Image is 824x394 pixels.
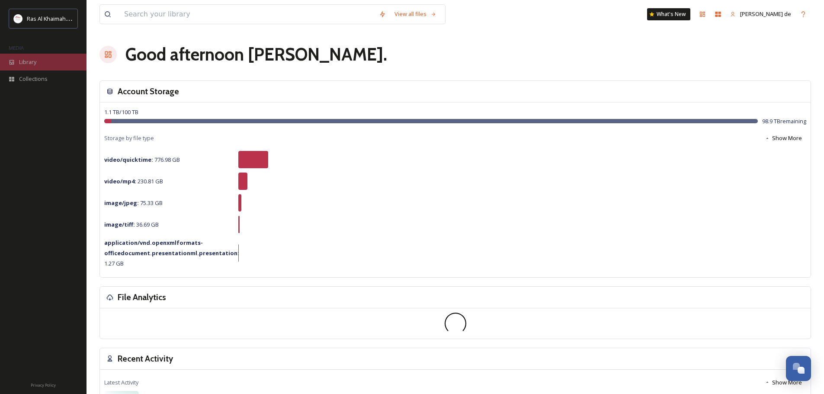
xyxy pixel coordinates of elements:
[647,8,690,20] a: What's New
[760,374,806,391] button: Show More
[31,382,56,388] span: Privacy Policy
[118,352,173,365] h3: Recent Activity
[9,45,24,51] span: MEDIA
[726,6,795,22] a: [PERSON_NAME] de
[762,117,806,125] span: 98.9 TB remaining
[31,379,56,390] a: Privacy Policy
[14,14,22,23] img: Logo_RAKTDA_RGB-01.png
[19,75,48,83] span: Collections
[125,42,387,67] h1: Good afternoon [PERSON_NAME] .
[120,5,375,24] input: Search your library
[27,14,149,22] span: Ras Al Khaimah Tourism Development Authority
[740,10,791,18] span: [PERSON_NAME] de
[19,58,36,66] span: Library
[104,108,138,116] span: 1.1 TB / 100 TB
[104,221,159,228] span: 36.69 GB
[104,239,239,257] strong: application/vnd.openxmlformats-officedocument.presentationml.presentation :
[104,156,180,163] span: 776.98 GB
[104,199,163,207] span: 75.33 GB
[104,239,239,267] span: 1.27 GB
[118,291,166,304] h3: File Analytics
[118,85,179,98] h3: Account Storage
[104,199,139,207] strong: image/jpeg :
[104,177,163,185] span: 230.81 GB
[786,356,811,381] button: Open Chat
[104,221,135,228] strong: image/tiff :
[104,378,138,387] span: Latest Activity
[390,6,441,22] a: View all files
[104,156,153,163] strong: video/quicktime :
[104,134,154,142] span: Storage by file type
[104,177,136,185] strong: video/mp4 :
[760,130,806,147] button: Show More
